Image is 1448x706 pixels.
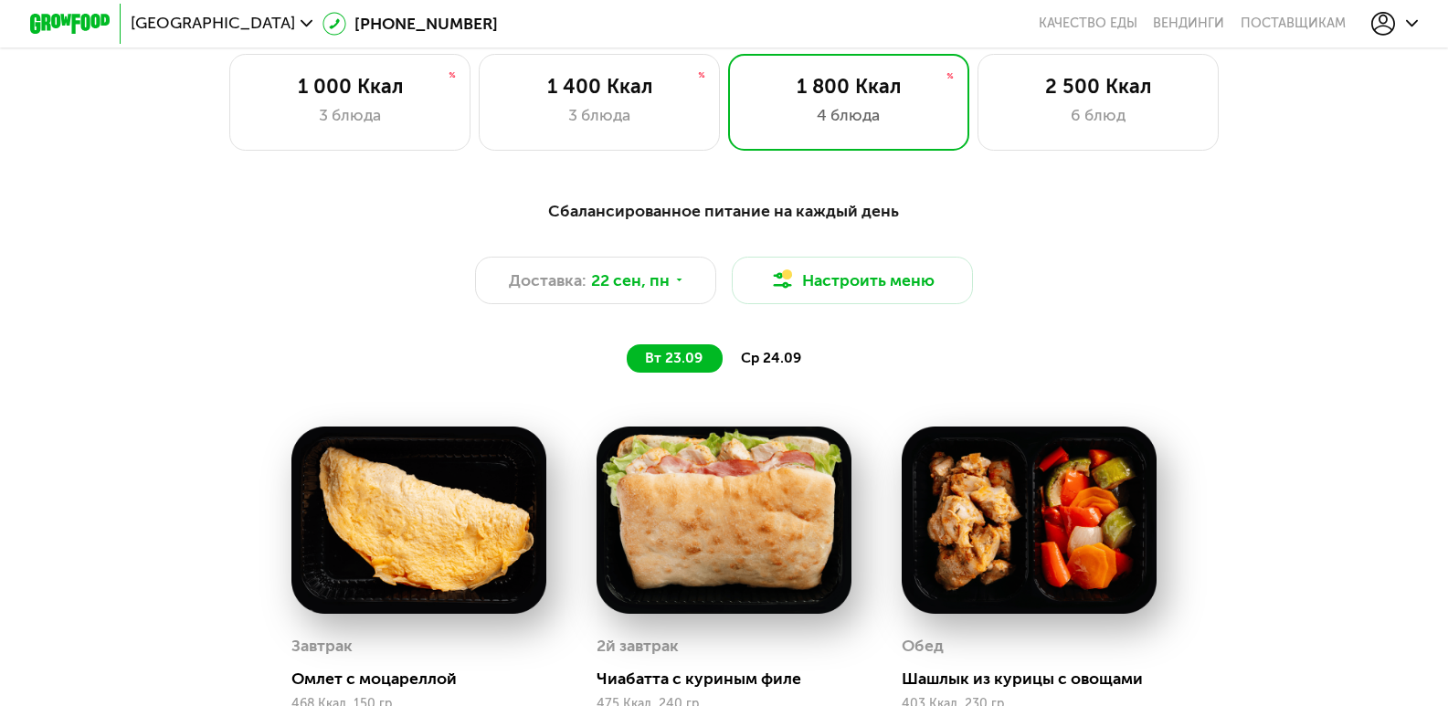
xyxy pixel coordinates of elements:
[129,199,1319,224] div: Сбалансированное питание на каждый день
[322,12,498,36] a: [PHONE_NUMBER]
[509,269,587,292] span: Доставка:
[250,103,449,127] div: 3 блюда
[597,669,867,689] div: Чиабатта с куриным филе
[1241,16,1346,32] div: поставщикам
[741,350,801,366] span: ср 24.09
[999,75,1198,99] div: 2 500 Ккал
[591,269,670,292] span: 22 сен, пн
[597,631,679,661] div: 2й завтрак
[645,350,703,366] span: вт 23.09
[749,103,948,127] div: 4 блюда
[749,75,948,99] div: 1 800 Ккал
[902,631,944,661] div: Обед
[999,103,1198,127] div: 6 блюд
[1039,16,1137,32] a: Качество еды
[732,257,973,305] button: Настроить меню
[291,631,353,661] div: Завтрак
[250,75,449,99] div: 1 000 Ккал
[500,75,699,99] div: 1 400 Ккал
[291,669,562,689] div: Омлет с моцареллой
[1153,16,1224,32] a: Вендинги
[902,669,1172,689] div: Шашлык из курицы с овощами
[500,103,699,127] div: 3 блюда
[131,16,295,32] span: [GEOGRAPHIC_DATA]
